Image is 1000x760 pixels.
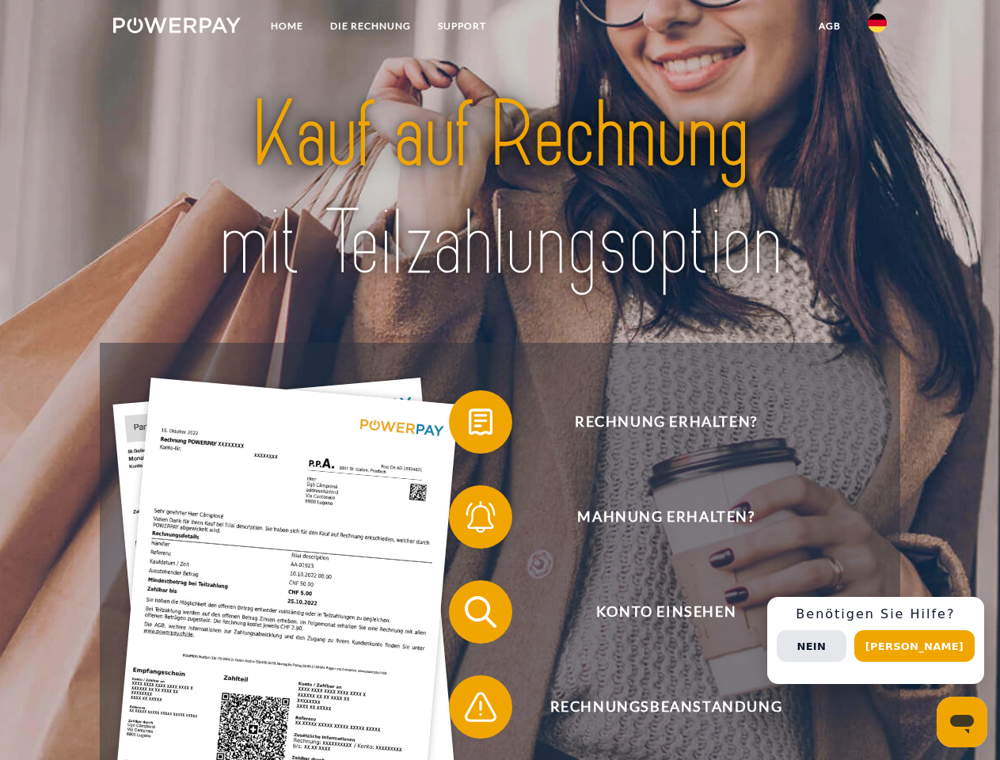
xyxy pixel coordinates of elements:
span: Mahnung erhalten? [472,485,860,549]
img: qb_bill.svg [461,402,500,442]
a: SUPPORT [424,12,500,40]
img: qb_warning.svg [461,687,500,727]
img: de [868,13,887,32]
button: [PERSON_NAME] [854,630,975,662]
a: agb [805,12,854,40]
span: Rechnungsbeanstandung [472,675,860,739]
h3: Benötigen Sie Hilfe? [777,606,975,622]
a: Home [257,12,317,40]
iframe: Schaltfläche zum Öffnen des Messaging-Fensters [937,697,987,747]
img: qb_search.svg [461,592,500,632]
div: Schnellhilfe [767,597,984,684]
img: logo-powerpay-white.svg [113,17,241,33]
span: Rechnung erhalten? [472,390,860,454]
span: Konto einsehen [472,580,860,644]
button: Rechnung erhalten? [449,390,861,454]
img: title-powerpay_de.svg [151,76,849,303]
img: qb_bell.svg [461,497,500,537]
button: Nein [777,630,846,662]
button: Konto einsehen [449,580,861,644]
button: Rechnungsbeanstandung [449,675,861,739]
button: Mahnung erhalten? [449,485,861,549]
a: DIE RECHNUNG [317,12,424,40]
